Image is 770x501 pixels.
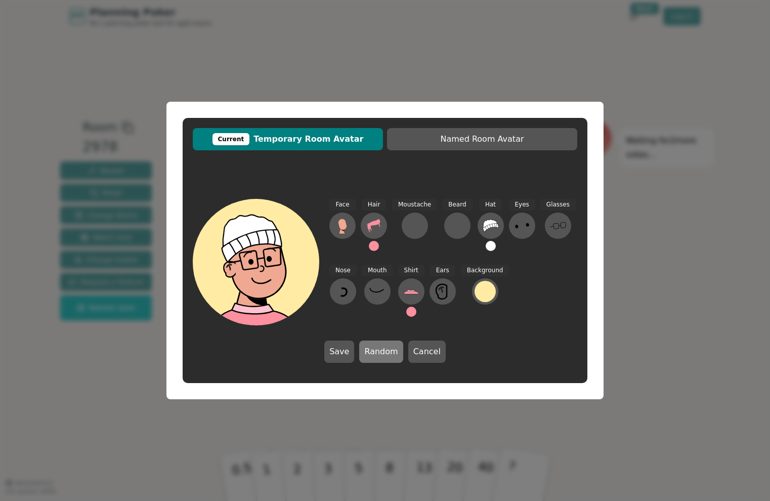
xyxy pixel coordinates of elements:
button: CurrentTemporary Room Avatar [193,128,383,150]
span: Hat [479,199,502,211]
span: Named Room Avatar [392,133,572,145]
span: Nose [329,265,357,276]
button: Save [324,341,354,363]
button: Random [359,341,403,363]
span: Beard [442,199,472,211]
span: Temporary Room Avatar [198,133,378,145]
span: Moustache [392,199,437,211]
span: Hair [362,199,387,211]
span: Mouth [362,265,393,276]
button: Named Room Avatar [387,128,577,150]
span: Ears [430,265,455,276]
span: Face [329,199,355,211]
span: Background [461,265,509,276]
span: Shirt [398,265,424,276]
span: Eyes [509,199,535,211]
div: Current [212,133,250,145]
button: Cancel [408,341,446,363]
span: Glasses [540,199,576,211]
